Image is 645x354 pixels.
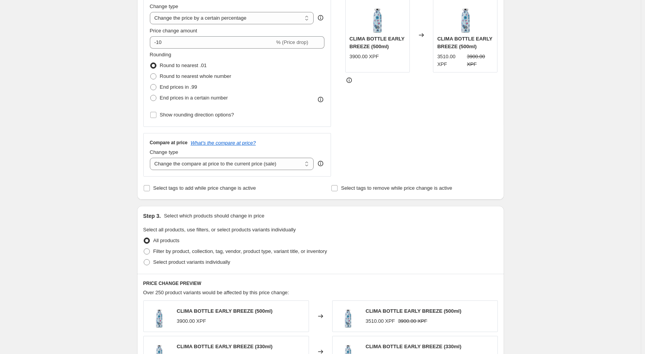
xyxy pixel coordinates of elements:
span: Over 250 product variants would be affected by this price change: [143,290,289,295]
span: All products [153,238,180,243]
span: CLIMA BOTTLE EARLY BREEZE (500ml) [366,308,462,314]
span: Select tags to remove while price change is active [341,185,452,191]
img: BO271_80x.png [336,305,360,328]
span: CLIMA BOTTLE EARLY BREEZE (500ml) [350,36,405,49]
span: Select tags to add while price change is active [153,185,256,191]
img: BO271_80x.png [450,2,481,33]
div: 3900.00 XPF [177,317,206,325]
h2: Step 3. [143,212,161,220]
div: 3510.00 XPF [437,53,464,68]
span: Select all products, use filters, or select products variants individually [143,227,296,233]
img: BO271_80x.png [148,305,171,328]
span: Change type [150,149,178,155]
span: End prices in .99 [160,84,197,90]
strike: 3900.00 XPF [467,53,494,68]
span: CLIMA BOTTLE EARLY BREEZE (500ml) [177,308,273,314]
div: help [317,14,324,22]
button: What's the compare at price? [191,140,256,146]
span: Show rounding direction options? [160,112,234,118]
span: Round to nearest whole number [160,73,231,79]
span: Price change amount [150,28,197,34]
div: 3900.00 XPF [350,53,379,61]
strike: 3900.00 XPF [398,317,427,325]
div: help [317,160,324,167]
span: Filter by product, collection, tag, vendor, product type, variant title, or inventory [153,248,327,254]
span: Round to nearest .01 [160,62,207,68]
div: 3510.00 XPF [366,317,395,325]
img: BO271_80x.png [362,2,393,33]
span: CLIMA BOTTLE EARLY BREEZE (330ml) [177,344,273,349]
span: CLIMA BOTTLE EARLY BREEZE (500ml) [437,36,492,49]
p: Select which products should change in price [164,212,264,220]
span: Change type [150,3,178,9]
input: -15 [150,36,275,49]
span: End prices in a certain number [160,95,228,101]
h3: Compare at price [150,140,188,146]
h6: PRICE CHANGE PREVIEW [143,280,498,287]
span: Rounding [150,52,171,57]
span: Select product variants individually [153,259,230,265]
span: % (Price drop) [276,39,308,45]
span: CLIMA BOTTLE EARLY BREEZE (330ml) [366,344,462,349]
